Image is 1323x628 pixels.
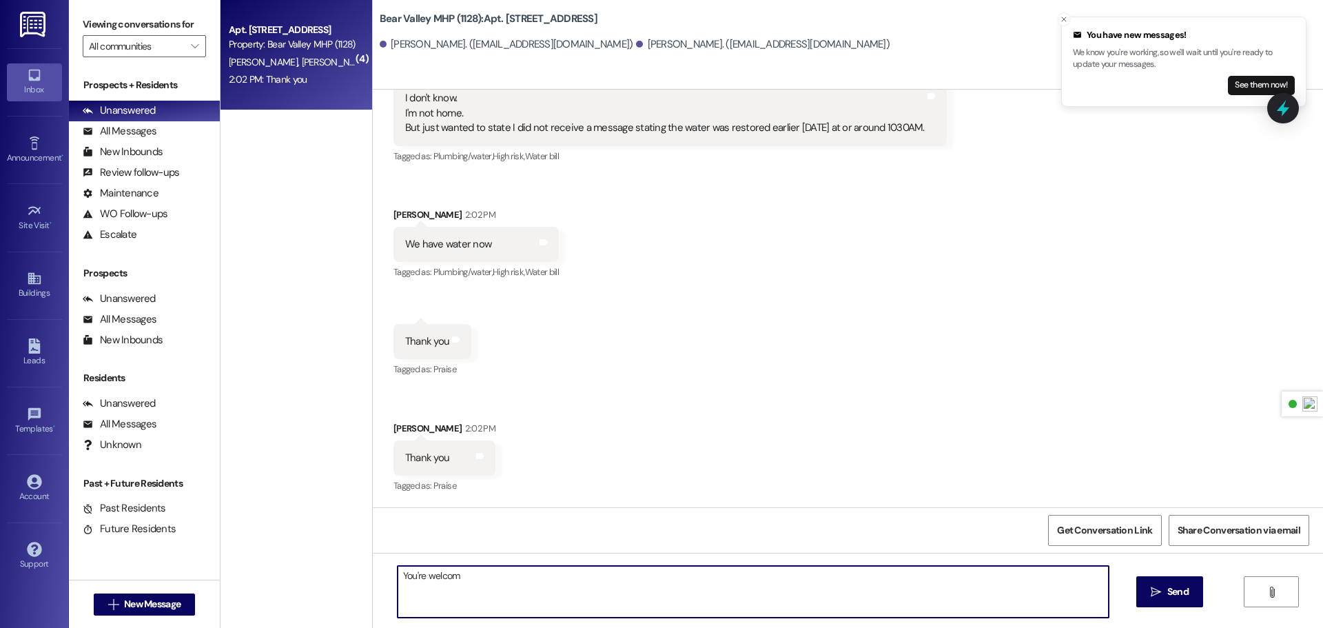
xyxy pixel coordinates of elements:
input: All communities [89,35,184,57]
div: Unanswered [83,103,156,118]
a: Inbox [7,63,62,101]
button: Send [1136,576,1203,607]
a: Site Visit • [7,199,62,236]
div: 2:02 PM [462,207,495,222]
div: Prospects + Residents [69,78,220,92]
div: Property: Bear Valley MHP (1128) [229,37,356,52]
span: • [53,422,55,432]
button: Close toast [1057,12,1071,26]
span: • [50,219,52,228]
div: You have new messages! [1073,28,1295,42]
div: Maintenance [83,186,158,201]
a: Leads [7,334,62,372]
div: Escalate [83,227,136,242]
img: ResiDesk Logo [20,12,48,37]
span: Share Conversation via email [1178,523,1300,538]
span: High risk , [493,266,525,278]
span: [PERSON_NAME] [301,56,370,68]
span: High risk , [493,150,525,162]
span: Praise [433,480,456,492]
div: Unanswered [83,396,156,411]
textarea: You're welcom [398,566,1109,618]
button: See them now! [1228,76,1295,95]
span: Water bill [525,266,560,278]
b: Bear Valley MHP (1128): Apt. [STREET_ADDRESS] [380,12,597,26]
a: Templates • [7,403,62,440]
div: All Messages [83,417,156,432]
div: All Messages [83,312,156,327]
span: • [61,151,63,161]
div: Past Residents [83,501,166,516]
i:  [108,599,119,610]
div: Unknown [83,438,141,452]
div: [PERSON_NAME] [393,421,495,440]
span: Send [1167,585,1189,599]
div: All Messages [83,124,156,139]
span: New Message [124,597,181,611]
div: [PERSON_NAME]. ([EMAIL_ADDRESS][DOMAIN_NAME]) [380,37,633,52]
div: New Inbounds [83,333,163,347]
div: Prospects [69,266,220,281]
div: Tagged as: [393,476,495,496]
div: [PERSON_NAME] [393,207,559,227]
div: Future Residents [83,522,176,536]
span: Plumbing/water , [433,266,493,278]
div: Unanswered [83,292,156,306]
div: 2:02 PM: Thank you [229,73,307,85]
div: Apt. [STREET_ADDRESS] [229,23,356,37]
div: 2:02 PM [462,421,495,436]
div: Tagged as: [393,262,559,282]
div: Thank you [405,334,449,349]
span: Get Conversation Link [1057,523,1152,538]
div: Review follow-ups [83,165,179,180]
div: Residents [69,371,220,385]
label: Viewing conversations for [83,14,206,35]
button: Get Conversation Link [1048,515,1161,546]
div: Tagged as: [393,146,947,166]
button: Share Conversation via email [1169,515,1309,546]
button: New Message [94,594,196,616]
div: Tagged as: [393,359,471,379]
i:  [191,41,198,52]
span: Water bill [525,150,560,162]
i:  [1266,587,1277,598]
div: New Inbounds [83,145,163,159]
div: We have water now [405,237,491,252]
a: Account [7,470,62,507]
div: I don't know. I'm not home. But just wanted to state I did not receive a message stating the wate... [405,91,925,135]
a: Support [7,538,62,575]
a: Buildings [7,267,62,304]
p: We know you're working, so we'll wait until you're ready to update your messages. [1073,47,1295,71]
div: WO Follow-ups [83,207,167,221]
span: [PERSON_NAME] [229,56,302,68]
span: Praise [433,363,456,375]
div: Past + Future Residents [69,476,220,491]
span: Plumbing/water , [433,150,493,162]
div: [PERSON_NAME]. ([EMAIL_ADDRESS][DOMAIN_NAME]) [636,37,890,52]
i:  [1151,587,1161,598]
div: Thank you [405,451,449,465]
